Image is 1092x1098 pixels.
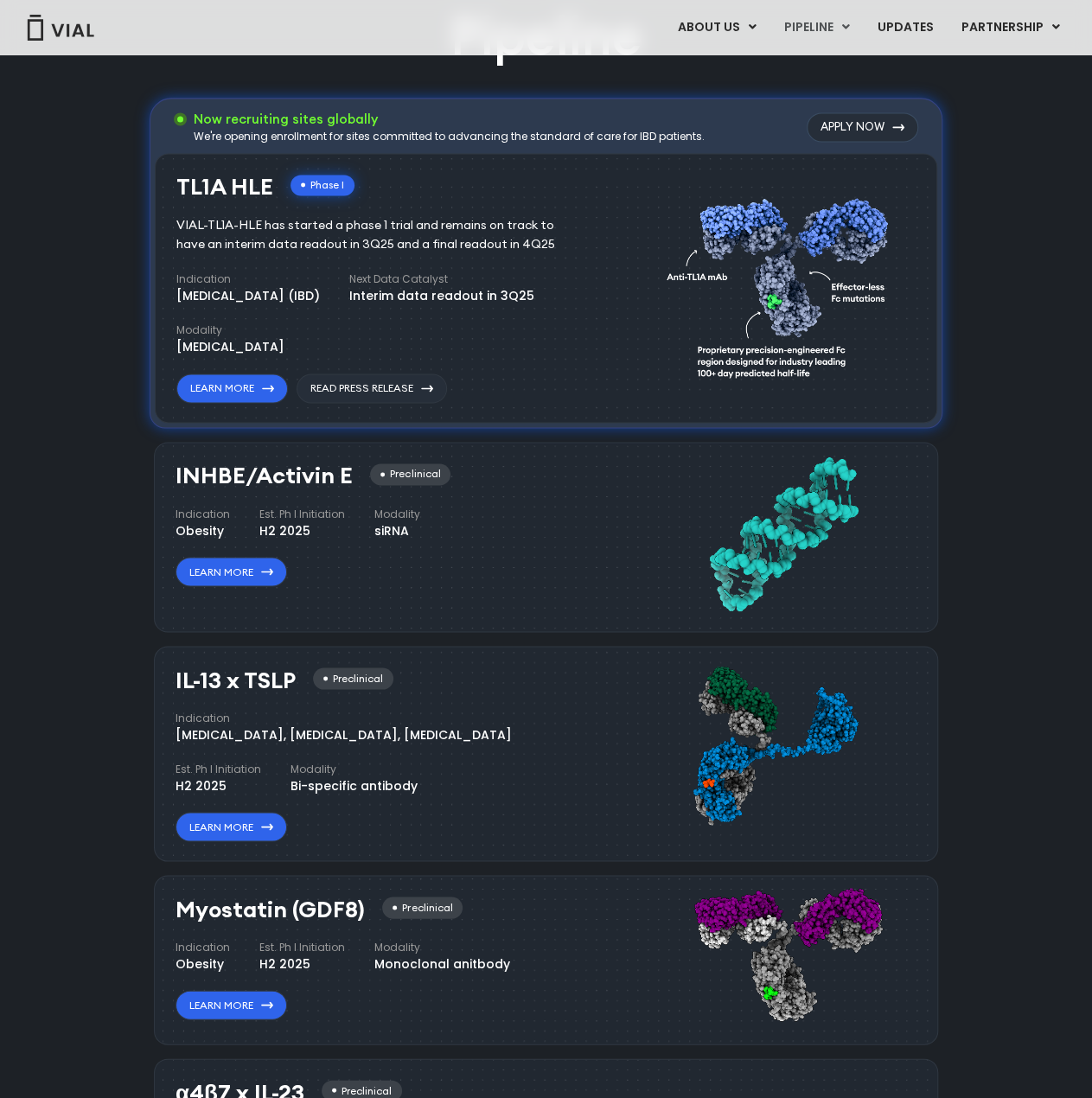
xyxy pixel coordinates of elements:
[176,761,261,776] h4: Est. Ph I Initiation
[194,129,705,144] div: We're opening enrollment for sites committed to advancing the standard of care for IBD patients.
[176,175,273,200] h3: TL1A HLE
[664,13,770,42] a: ABOUT USMenu Toggle
[176,557,287,586] a: Learn More
[382,897,463,918] div: Preclinical
[948,13,1074,42] a: PARTNERSHIPMenu Toggle
[176,287,320,305] div: [MEDICAL_DATA] (IBD)
[313,667,393,689] div: Preclinical
[370,463,450,485] div: Preclinical
[864,13,947,42] a: UPDATES
[176,954,230,973] div: Obesity
[176,725,512,744] div: [MEDICAL_DATA], [MEDICAL_DATA], [MEDICAL_DATA]
[349,271,534,287] h4: Next Data Catalyst
[291,175,354,196] div: Phase I
[176,463,353,488] h3: INHBE/Activin E
[176,216,580,254] div: VIAL-TL1A-HLE has started a phase 1 trial and remains on track to have an interim data readout in...
[176,373,288,403] a: Learn More
[176,521,230,539] div: Obesity
[176,271,320,287] h4: Indication
[374,954,510,973] div: Monoclonal anitbody
[26,15,95,41] img: Vial Logo
[176,506,230,521] h4: Indication
[374,506,420,521] h4: Modality
[291,761,418,776] h4: Modality
[807,112,918,142] a: Apply Now
[176,939,230,954] h4: Indication
[259,939,345,954] h4: Est. Ph I Initiation
[770,13,863,42] a: PIPELINEMenu Toggle
[374,939,510,954] h4: Modality
[667,166,898,404] img: TL1A antibody diagram.
[176,776,261,795] div: H2 2025
[176,897,365,922] h3: Myostatin (GDF8)
[259,506,345,521] h4: Est. Ph I Initiation
[259,954,345,973] div: H2 2025
[374,521,420,539] div: siRNA
[259,521,345,539] div: H2 2025
[176,990,287,1019] a: Learn More
[194,110,705,129] h3: Now recruiting sites globally
[176,710,512,725] h4: Indication
[176,812,287,841] a: Learn More
[349,287,534,305] div: Interim data readout in 3Q25
[176,667,296,693] h3: IL-13 x TSLP
[291,776,418,795] div: Bi-specific antibody
[176,322,284,338] h4: Modality
[176,338,284,356] div: [MEDICAL_DATA]
[297,373,447,403] a: Read Press Release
